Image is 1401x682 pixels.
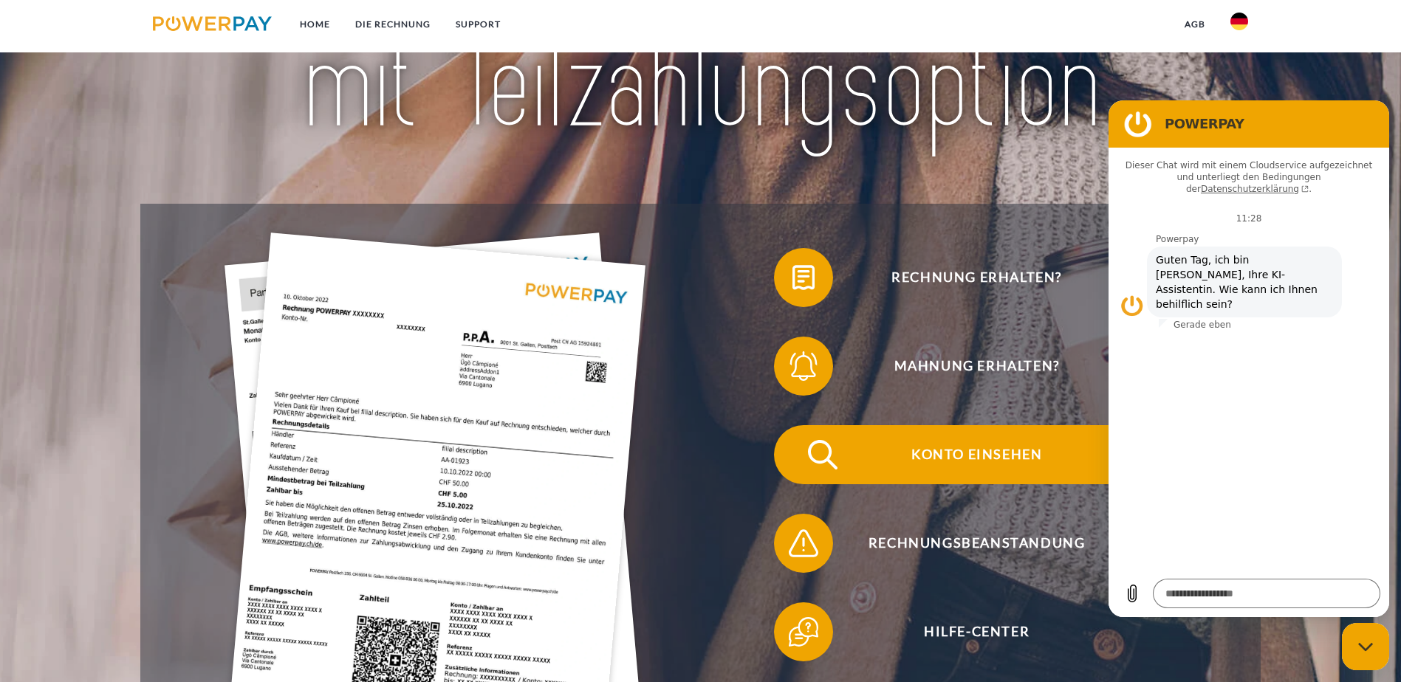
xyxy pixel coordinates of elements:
span: Rechnungsbeanstandung [795,514,1157,573]
iframe: Schaltfläche zum Öffnen des Messaging-Fensters; Konversation läuft [1342,623,1389,670]
span: Konto einsehen [795,425,1157,484]
button: Rechnungsbeanstandung [774,514,1158,573]
a: agb [1172,11,1218,38]
img: qb_search.svg [804,436,841,473]
button: Konto einsehen [774,425,1158,484]
button: Hilfe-Center [774,602,1158,661]
span: Mahnung erhalten? [795,337,1157,396]
span: Rechnung erhalten? [795,248,1157,307]
a: SUPPORT [443,11,513,38]
img: qb_warning.svg [785,525,822,562]
img: qb_bill.svg [785,259,822,296]
img: de [1230,13,1248,30]
img: qb_help.svg [785,613,822,650]
a: DIE RECHNUNG [343,11,443,38]
span: Hilfe-Center [795,602,1157,661]
iframe: Messaging-Fenster [1109,100,1389,617]
button: Mahnung erhalten? [774,337,1158,396]
img: qb_bell.svg [785,348,822,385]
a: Home [287,11,343,38]
button: Rechnung erhalten? [774,248,1158,307]
img: logo-powerpay.svg [153,16,272,31]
